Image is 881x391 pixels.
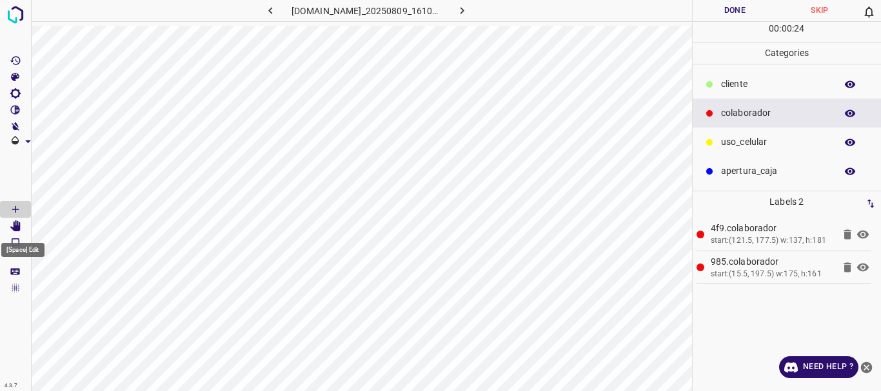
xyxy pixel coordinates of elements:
h6: [DOMAIN_NAME]_20250809_161040_000000600.jpg [292,3,442,21]
p: 00 [769,22,779,35]
p: 24 [794,22,804,35]
p: 985.colaborador [711,255,834,269]
p: uso_celular [721,135,829,149]
p: colaborador [721,106,829,120]
div: start:(121.5, 177.5) w:137, h:181 [711,235,834,247]
p: ​​cliente [721,77,829,91]
div: 4.3.7 [1,381,21,391]
p: 4f9.colaborador [711,222,834,235]
div: [Space] Edit [1,243,45,257]
a: Need Help ? [779,356,858,378]
button: close-help [858,356,875,378]
p: Labels 2 [697,191,878,213]
div: start:(15.5, 197.5) w:175, h:161 [711,269,834,280]
div: : : [769,22,804,42]
p: 00 [782,22,792,35]
img: logo [4,3,27,26]
p: apertura_caja [721,164,829,178]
